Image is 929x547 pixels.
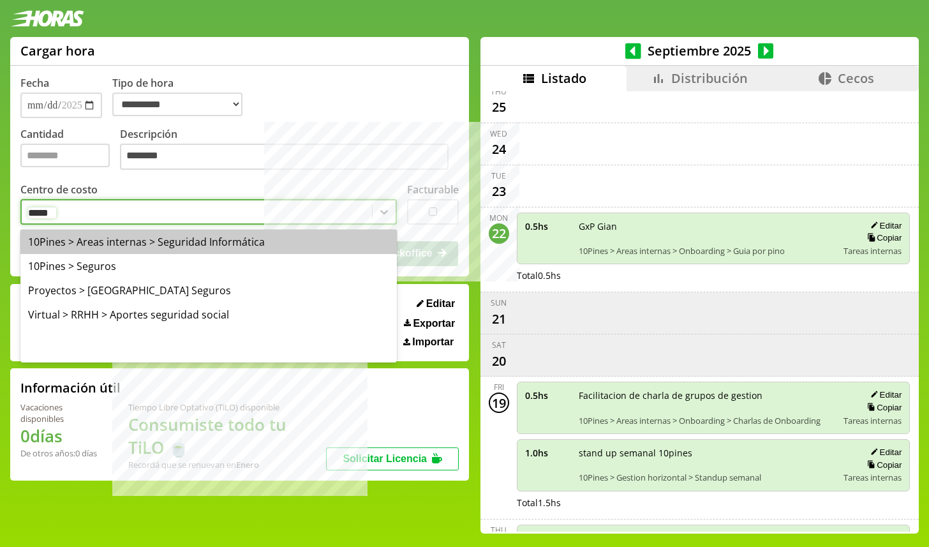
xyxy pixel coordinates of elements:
[671,70,748,87] span: Distribución
[20,183,98,197] label: Centro de costo
[20,42,95,59] h1: Cargar hora
[236,459,259,470] b: Enero
[20,278,397,303] div: Proyectos > [GEOGRAPHIC_DATA] Seguros
[20,230,397,254] div: 10Pines > Areas internas > Seguridad Informática
[541,70,586,87] span: Listado
[20,127,120,174] label: Cantidad
[128,413,326,459] h1: Consumiste todo tu TiLO 🍵
[480,91,919,532] div: scrollable content
[491,86,507,97] div: Thu
[20,76,49,90] label: Fecha
[413,297,459,310] button: Editar
[20,144,110,167] input: Cantidad
[579,415,835,426] span: 10Pines > Areas internas > Onboarding > Charlas de Onboarding
[525,220,570,232] span: 0.5 hs
[489,181,509,202] div: 23
[128,459,326,470] div: Recordá que se renuevan en
[844,245,902,257] span: Tareas internas
[490,128,507,139] div: Wed
[120,127,459,174] label: Descripción
[494,382,504,393] div: Fri
[489,350,509,371] div: 20
[579,447,835,459] span: stand up semanal 10pines
[491,297,507,308] div: Sun
[491,170,506,181] div: Tue
[489,139,509,160] div: 24
[412,336,454,348] span: Importar
[343,453,427,464] span: Solicitar Licencia
[112,76,253,118] label: Tipo de hora
[491,525,507,536] div: Thu
[844,415,902,426] span: Tareas internas
[866,389,902,400] button: Editar
[579,245,835,257] span: 10Pines > Areas internas > Onboarding > Guia por pino
[20,447,98,459] div: De otros años: 0 días
[579,389,835,401] span: Facilitacion de charla de grupos de gestion
[492,340,506,350] div: Sat
[489,213,508,223] div: Mon
[400,317,459,330] button: Exportar
[20,379,121,396] h2: Información útil
[20,254,397,278] div: 10Pines > Seguros
[866,447,902,458] button: Editar
[120,144,449,170] textarea: Descripción
[128,401,326,413] div: Tiempo Libre Optativo (TiLO) disponible
[112,93,242,116] select: Tipo de hora
[489,97,509,117] div: 25
[517,497,910,509] div: Total 1.5 hs
[838,70,874,87] span: Cecos
[579,220,835,232] span: GxP Gian
[844,472,902,483] span: Tareas internas
[10,10,84,27] img: logotipo
[489,393,509,413] div: 19
[863,232,902,243] button: Copiar
[866,220,902,231] button: Editar
[525,447,570,459] span: 1.0 hs
[517,269,910,281] div: Total 0.5 hs
[863,402,902,413] button: Copiar
[641,42,758,59] span: Septiembre 2025
[863,460,902,470] button: Copiar
[326,447,459,470] button: Solicitar Licencia
[413,318,455,329] span: Exportar
[489,223,509,244] div: 22
[20,401,98,424] div: Vacaciones disponibles
[489,308,509,329] div: 21
[579,472,835,483] span: 10Pines > Gestion horizontal > Standup semanal
[407,183,459,197] label: Facturable
[20,303,397,327] div: Virtual > RRHH > Aportes seguridad social
[426,298,455,310] span: Editar
[525,389,570,401] span: 0.5 hs
[20,424,98,447] h1: 0 días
